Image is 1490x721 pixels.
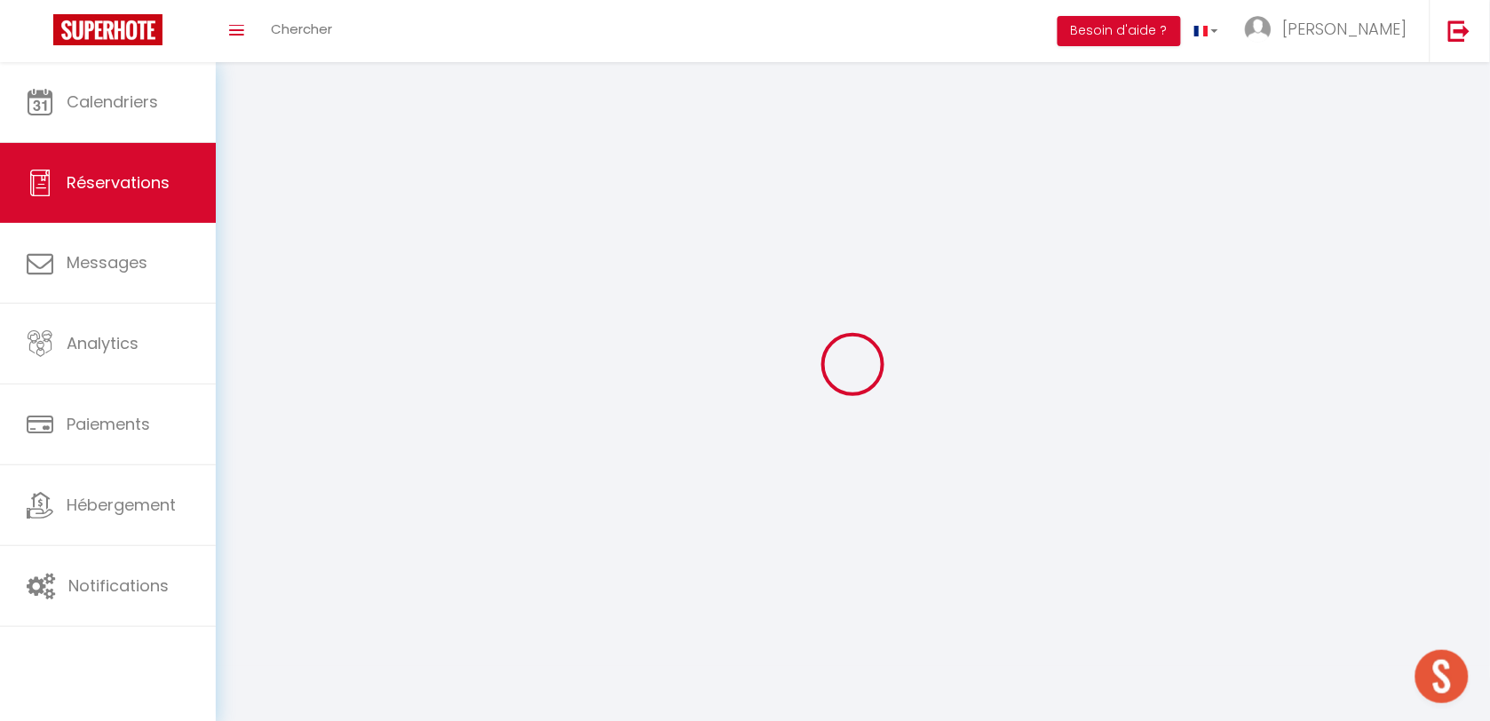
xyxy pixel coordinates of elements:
[1415,650,1469,703] div: Ouvrir le chat
[67,91,158,113] span: Calendriers
[53,14,162,45] img: Super Booking
[68,574,169,597] span: Notifications
[67,251,147,273] span: Messages
[1448,20,1470,42] img: logout
[1283,18,1407,40] span: [PERSON_NAME]
[67,332,139,354] span: Analytics
[67,171,170,194] span: Réservations
[271,20,332,38] span: Chercher
[1245,16,1272,43] img: ...
[67,413,150,435] span: Paiements
[67,494,176,516] span: Hébergement
[1058,16,1181,46] button: Besoin d'aide ?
